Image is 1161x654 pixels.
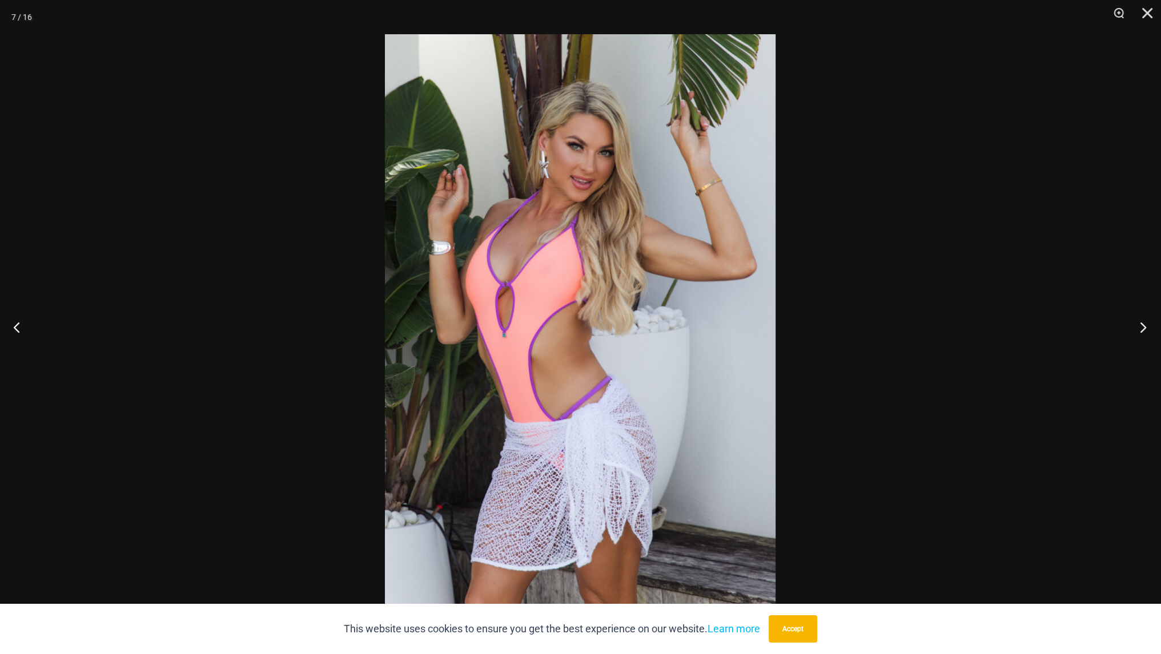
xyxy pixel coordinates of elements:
button: Accept [769,615,817,643]
img: Wild Card Neon Bliss 819 One Piece St Martin 5996 Sarong 01 [385,34,776,620]
p: This website uses cookies to ensure you get the best experience on our website. [344,620,760,637]
div: 7 / 16 [11,9,32,26]
a: Learn more [708,623,760,635]
button: Next [1118,298,1161,356]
